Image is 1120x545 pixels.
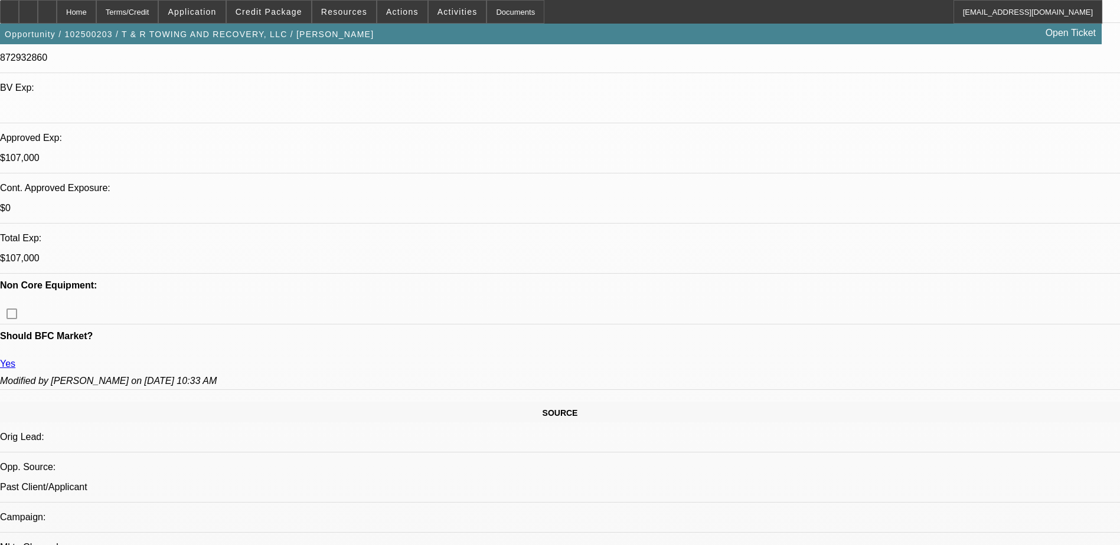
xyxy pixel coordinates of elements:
[321,7,367,17] span: Resources
[437,7,478,17] span: Activities
[5,29,374,39] span: Opportunity / 102500203 / T & R TOWING AND RECOVERY, LLC / [PERSON_NAME]
[429,1,486,23] button: Activities
[543,408,578,418] span: SOURCE
[312,1,376,23] button: Resources
[159,1,225,23] button: Application
[168,7,216,17] span: Application
[386,7,419,17] span: Actions
[236,7,302,17] span: Credit Package
[1041,23,1101,43] a: Open Ticket
[227,1,311,23] button: Credit Package
[377,1,427,23] button: Actions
